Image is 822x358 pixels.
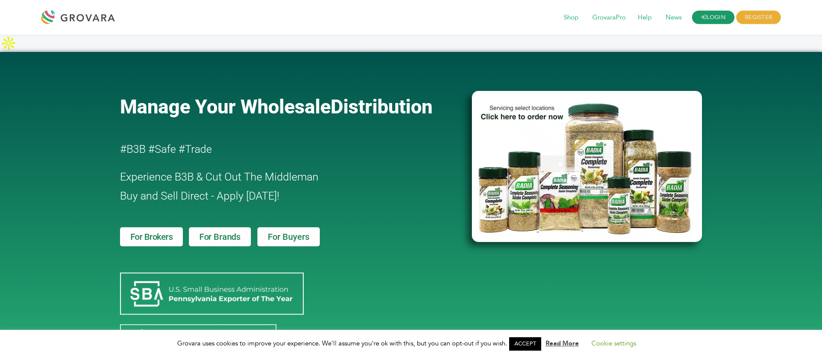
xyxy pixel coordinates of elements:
[130,232,173,241] span: For Brokers
[120,95,331,118] span: Manage Your Wholesale
[586,13,632,23] a: GrovaraPro
[660,10,688,26] span: News
[120,227,183,246] a: For Brokers
[558,10,585,26] span: Shop
[120,190,279,202] span: Buy and Sell Direct - Apply [DATE]!
[268,232,309,241] span: For Buyers
[331,95,432,118] span: Distribution
[509,337,541,351] a: ACCEPT
[736,11,781,24] span: REGISTER
[257,227,320,246] a: For Buyers
[660,13,688,23] a: News
[120,171,318,183] span: Experience B3B & Cut Out The Middleman
[692,11,734,24] a: LOGIN
[120,140,422,159] h2: #B3B #Safe #Trade
[546,339,579,348] a: Read More
[177,339,645,348] span: Grovara uses cookies to improve your experience. We'll assume you're ok with this, but you can op...
[632,10,658,26] span: Help
[558,13,585,23] a: Shop
[189,227,251,246] a: For Brands
[120,95,458,118] a: Manage Your WholesaleDistribution
[591,339,636,348] a: Cookie settings
[632,13,658,23] a: Help
[586,10,632,26] span: GrovaraPro
[199,232,240,241] span: For Brands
